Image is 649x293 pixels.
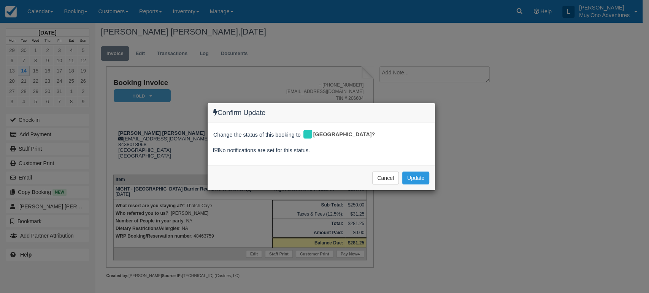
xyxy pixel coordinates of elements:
[213,146,429,154] div: No notifications are set for this status.
[372,172,399,184] button: Cancel
[302,129,381,141] div: [GEOGRAPHIC_DATA]?
[402,172,429,184] button: Update
[213,131,301,141] span: Change the status of this booking to
[213,109,429,117] h4: Confirm Update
